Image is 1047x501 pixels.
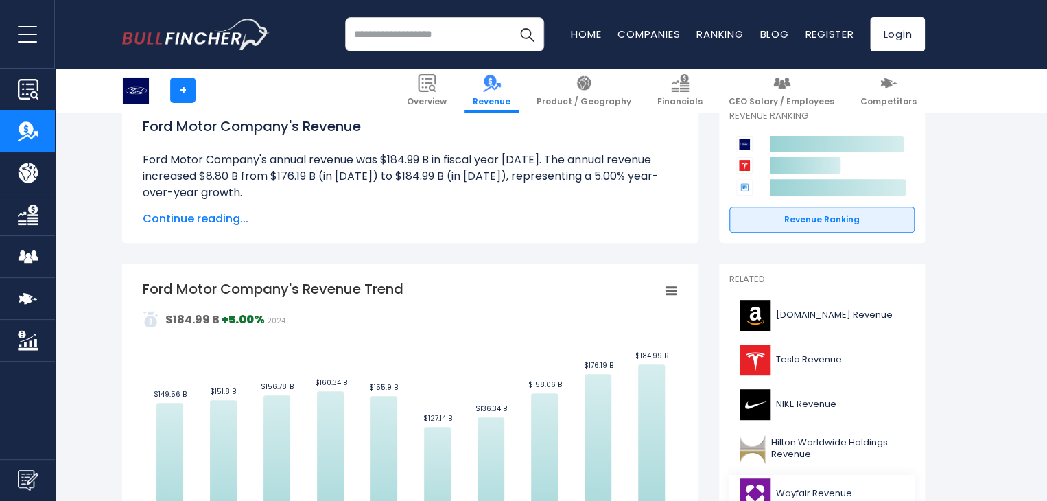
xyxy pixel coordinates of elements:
[510,17,544,51] button: Search
[729,341,915,379] a: Tesla Revenue
[407,96,447,107] span: Overview
[571,27,601,41] a: Home
[617,27,680,41] a: Companies
[729,296,915,334] a: [DOMAIN_NAME] Revenue
[805,27,854,41] a: Register
[736,136,753,152] img: Ford Motor Company competitors logo
[870,17,925,51] a: Login
[143,116,678,137] h1: Ford Motor Company's Revenue
[729,96,834,107] span: CEO Salary / Employees
[738,389,772,420] img: NKE logo
[729,386,915,423] a: NIKE Revenue
[154,389,187,399] text: $149.56 B
[267,316,285,326] span: 2024
[369,382,398,393] text: $155.9 B
[729,207,915,233] a: Revenue Ranking
[738,434,767,465] img: HLT logo
[760,27,788,41] a: Blog
[314,377,346,388] text: $160.34 B
[122,19,270,50] img: bullfincher logo
[696,27,743,41] a: Ranking
[860,96,917,107] span: Competitors
[222,312,265,327] strong: +5.00%
[475,404,507,414] text: $136.34 B
[261,382,293,392] text: $156.78 B
[528,69,639,113] a: Product / Geography
[528,380,561,390] text: $158.06 B
[736,157,753,174] img: Tesla competitors logo
[736,179,753,196] img: General Motors Company competitors logo
[423,413,452,423] text: $127.14 B
[122,19,270,50] a: Go to homepage
[210,386,236,397] text: $151.8 B
[729,110,915,122] p: Revenue Ranking
[143,152,678,201] li: Ford Motor Company's annual revenue was $184.99 B in fiscal year [DATE]. The annual revenue incre...
[738,345,772,375] img: TSLA logo
[399,69,455,113] a: Overview
[657,96,703,107] span: Financials
[583,360,613,371] text: $176.19 B
[738,300,772,331] img: AMZN logo
[720,69,843,113] a: CEO Salary / Employees
[729,430,915,468] a: Hilton Worldwide Holdings Revenue
[473,96,510,107] span: Revenue
[170,78,196,103] a: +
[165,312,220,327] strong: $184.99 B
[143,279,403,299] tspan: Ford Motor Company's Revenue Trend
[649,69,711,113] a: Financials
[143,311,159,327] img: addasd
[729,274,915,286] p: Related
[635,351,668,361] text: $184.99 B
[464,69,519,113] a: Revenue
[537,96,631,107] span: Product / Geography
[123,78,149,104] img: F logo
[852,69,925,113] a: Competitors
[143,211,678,227] span: Continue reading...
